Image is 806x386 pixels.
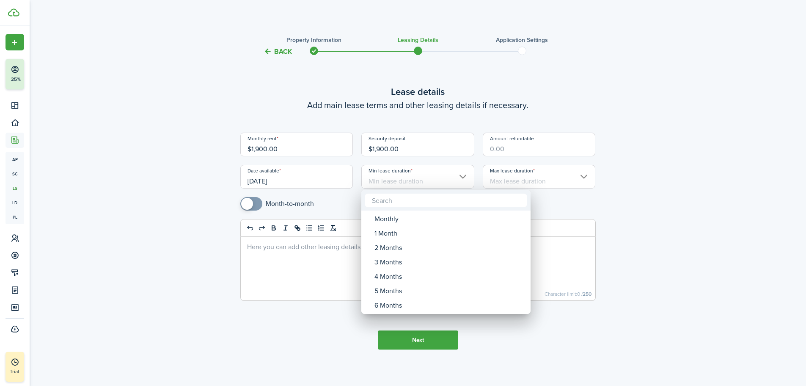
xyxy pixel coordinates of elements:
[374,241,524,255] div: 2 Months
[365,194,527,207] input: Search
[374,255,524,269] div: 3 Months
[374,269,524,284] div: 4 Months
[374,226,524,241] div: 1 Month
[374,284,524,298] div: 5 Months
[374,212,524,226] div: Monthly
[374,298,524,313] div: 6 Months
[361,211,531,314] mbsc-wheel: Min lease duration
